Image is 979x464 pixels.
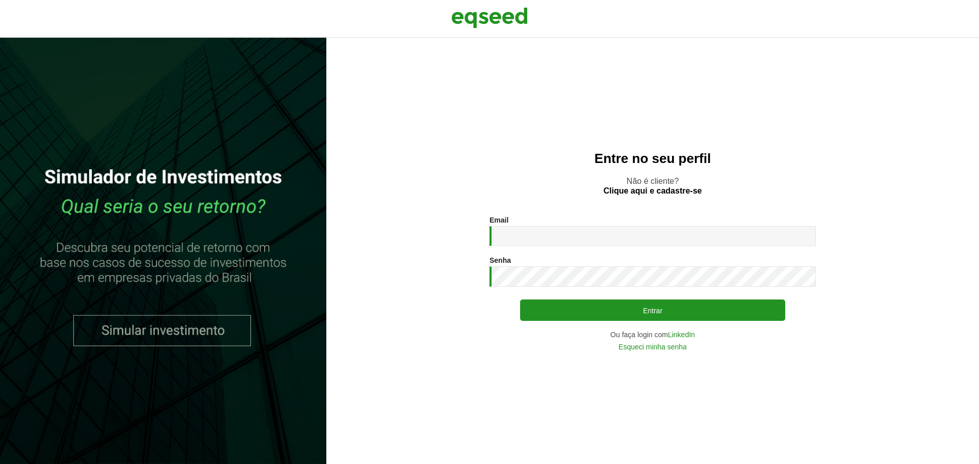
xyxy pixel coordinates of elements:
[451,5,528,31] img: EqSeed Logo
[489,216,508,224] label: Email
[604,187,702,195] a: Clique aqui e cadastre-se
[489,331,816,338] div: Ou faça login com
[489,257,511,264] label: Senha
[619,343,687,350] a: Esqueci minha senha
[347,151,959,166] h2: Entre no seu perfil
[668,331,695,338] a: LinkedIn
[520,299,785,321] button: Entrar
[347,176,959,196] p: Não é cliente?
